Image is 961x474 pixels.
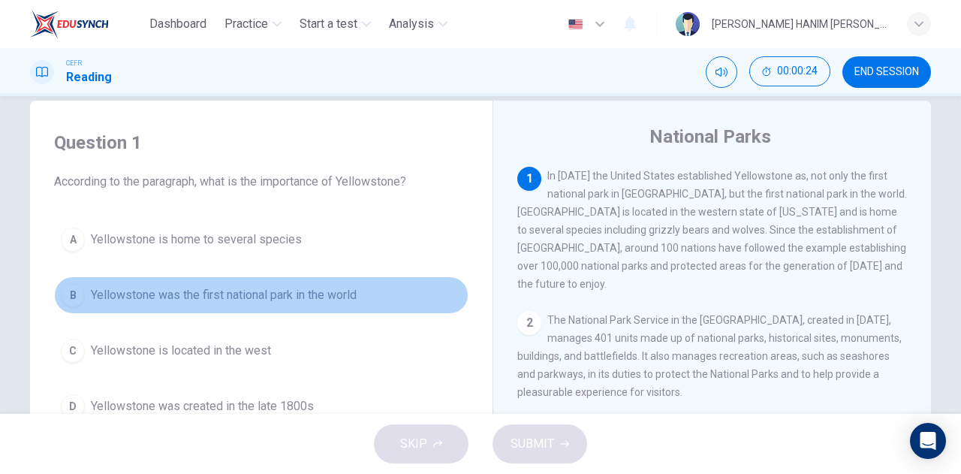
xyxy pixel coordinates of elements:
div: D [61,394,85,418]
div: C [61,339,85,363]
span: CEFR [66,58,82,68]
div: Mute [706,56,737,88]
div: Hide [749,56,830,88]
button: DYellowstone was created in the late 1800s [54,388,468,425]
h4: National Parks [649,125,771,149]
span: Start a test [300,15,357,33]
button: AYellowstone is home to several species [54,221,468,258]
img: Profile picture [676,12,700,36]
button: 00:00:24 [749,56,830,86]
span: END SESSION [854,66,919,78]
a: EduSynch logo [30,9,143,39]
h1: Reading [66,68,112,86]
span: According to the paragraph, what is the importance of Yellowstone? [54,173,468,191]
div: A [61,228,85,252]
span: Yellowstone was created in the late 1800s [91,397,314,415]
span: Dashboard [149,15,206,33]
button: Practice [218,11,288,38]
img: en [566,19,585,30]
span: Yellowstone is home to several species [91,231,302,249]
div: Open Intercom Messenger [910,423,946,459]
button: BYellowstone was the first national park in the world [54,276,468,314]
span: Yellowstone is located in the west [91,342,271,360]
span: 00:00:24 [777,65,818,77]
span: Yellowstone was the first national park in the world [91,286,357,304]
div: B [61,283,85,307]
h4: Question 1 [54,131,468,155]
div: 2 [517,311,541,335]
img: EduSynch logo [30,9,109,39]
button: Analysis [383,11,453,38]
button: END SESSION [842,56,931,88]
div: [PERSON_NAME] HANIM [PERSON_NAME] [712,15,889,33]
button: Dashboard [143,11,212,38]
span: In [DATE] the United States established Yellowstone as, not only the first national park in [GEOG... [517,170,907,290]
span: Practice [224,15,268,33]
span: Analysis [389,15,434,33]
div: 1 [517,167,541,191]
button: Start a test [294,11,377,38]
span: The National Park Service in the [GEOGRAPHIC_DATA], created in [DATE], manages 401 units made up ... [517,314,902,398]
button: CYellowstone is located in the west [54,332,468,370]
